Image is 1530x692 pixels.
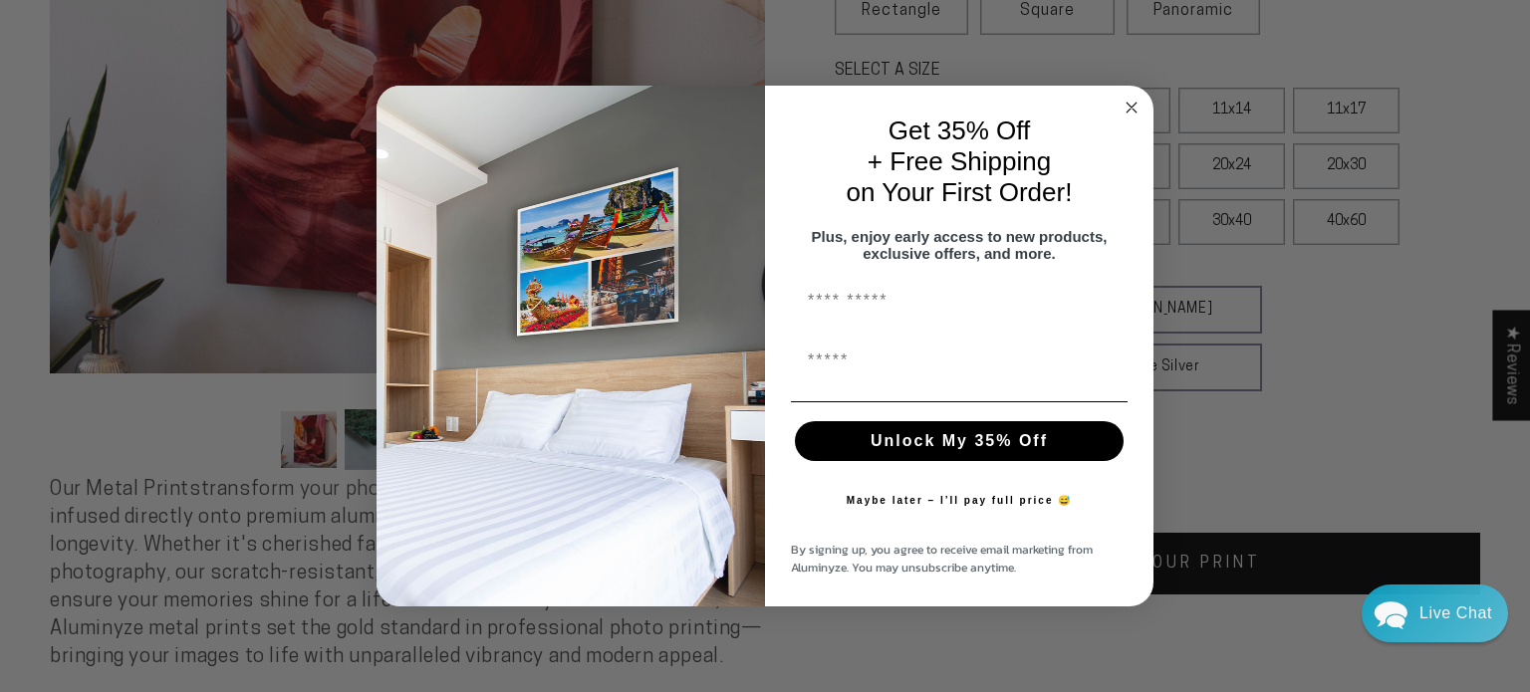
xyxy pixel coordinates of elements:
[795,421,1124,461] button: Unlock My 35% Off
[868,146,1051,176] span: + Free Shipping
[889,115,1031,145] span: Get 35% Off
[1362,584,1508,642] div: Chat widget toggle
[812,228,1108,262] span: Plus, enjoy early access to new products, exclusive offers, and more.
[791,401,1128,402] img: underline
[847,177,1073,207] span: on Your First Order!
[791,541,1093,577] span: By signing up, you agree to receive email marketing from Aluminyze. You may unsubscribe anytime.
[1120,96,1144,119] button: Close dialog
[1419,584,1492,642] div: Contact Us Directly
[837,481,1083,521] button: Maybe later – I’ll pay full price 😅
[377,86,765,607] img: 728e4f65-7e6c-44e2-b7d1-0292a396982f.jpeg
